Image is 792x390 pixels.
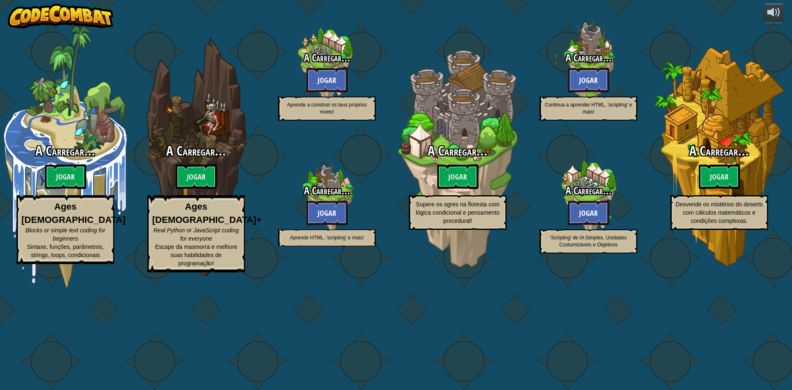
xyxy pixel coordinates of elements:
[392,26,523,288] div: Complete previous world to unlock
[437,164,478,189] btn: Jogar
[689,142,749,160] span: A Carregar...
[523,133,654,264] div: Complete previous world to unlock
[131,26,262,288] div: Complete previous world to unlock
[304,51,350,65] span: A Carregar...
[566,184,612,198] span: A Carregar...
[176,164,217,189] btn: Jogar
[290,235,364,241] span: Aprende HTML, 'scripting' e mais!
[676,201,763,224] span: Desvende os mistérios do deserto com cálculos matemáticos e condições complexas.
[287,102,367,115] span: Aprende a construir os teus próprios níveis!
[550,235,627,248] span: 'Scripting' de IA Simples, Unidades Costumizáveis e Objetivos
[26,227,106,242] span: Blocks or simple text coding for beginners
[416,201,500,224] span: Supere os ogres na floresta com lógica condicional e pensamento procedural!
[306,201,348,225] btn: Jogar
[566,51,612,65] span: A Carregar...
[166,142,226,160] span: A Carregar...
[764,4,784,23] button: Ajustar volume
[153,227,239,242] span: Real Python or JavaScript coding for everyone
[35,142,95,160] span: A Carregar...
[545,102,632,115] span: Continua a aprender HTML, 'scripting' e mais!
[152,201,262,225] strong: Ages [DEMOGRAPHIC_DATA]+
[568,68,609,92] btn: Jogar
[428,142,488,160] span: A Carregar...
[155,243,237,267] span: Escape da masmorra e melhore suas habilidades de programação!
[8,4,113,28] img: CodeCombat - Learn how to code by playing a game
[304,184,350,198] span: A Carregar...
[699,164,740,189] btn: Jogar
[21,201,125,225] strong: Ages [DEMOGRAPHIC_DATA]
[45,164,86,189] btn: Jogar
[568,201,609,225] btn: Jogar
[306,68,348,92] btn: Jogar
[27,243,104,258] span: Sintaxe, funções, parâmetros, strings, loops, condicionais
[654,26,785,288] div: Complete previous world to unlock
[262,133,392,264] div: Complete previous world to unlock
